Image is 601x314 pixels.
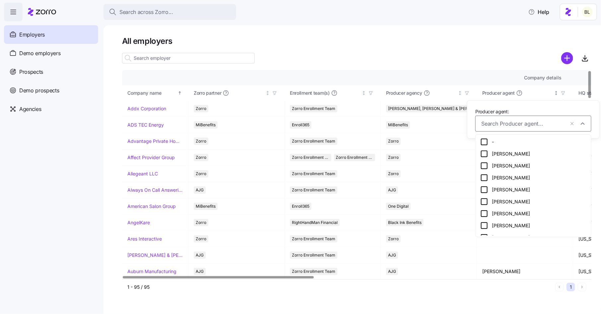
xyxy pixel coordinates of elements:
span: [PERSON_NAME], [PERSON_NAME] & [PERSON_NAME] [388,105,491,112]
input: Search Producer agent... [481,119,565,128]
button: Previous page [555,283,564,291]
span: Zorro [196,235,206,243]
img: 2fabda6663eee7a9d0b710c60bc473af [582,7,593,17]
div: Company name [127,89,176,97]
th: Enrollment team(s)Not sorted [285,85,381,101]
a: Advantage Private Home Care [127,138,183,145]
div: [PERSON_NAME] [480,162,586,170]
span: Zorro Enrollment Team [292,252,335,259]
span: Enroll365 [292,203,309,210]
a: Agencies [4,100,98,118]
div: [PERSON_NAME] [480,222,586,230]
a: Addx Corporation [127,105,166,112]
span: Zorro [196,154,206,161]
button: Next page [578,283,586,291]
span: MiBenefits [196,121,216,129]
th: Zorro partnerNot sorted [188,85,285,101]
td: [PERSON_NAME] [477,263,573,280]
div: Not sorted [265,91,270,95]
span: AJG [388,252,396,259]
span: Zorro [196,138,206,145]
a: American Salon Group [127,203,176,210]
span: Zorro Enrollment Team [292,154,329,161]
th: Producer agencyNot sorted [381,85,477,101]
a: Allegeant LLC [127,170,158,177]
a: Always On Call Answering Service [127,187,183,193]
h1: All employers [122,36,592,46]
span: Zorro [388,154,399,161]
a: Ares Interactive [127,236,162,242]
div: [PERSON_NAME] [480,210,586,218]
span: AJG [388,268,396,275]
div: [PERSON_NAME] [480,234,586,242]
span: Zorro Enrollment Team [292,268,335,275]
span: Zorro Enrollment Team [292,186,335,194]
a: Affect Provider Group [127,154,175,161]
span: Zorro partner [194,90,221,96]
a: AngelKare [127,219,150,226]
span: Zorro Enrollment Team [292,105,335,112]
span: Enrollment team(s) [290,90,330,96]
a: Demo prospects [4,81,98,100]
div: Not sorted [554,91,559,95]
span: Zorro [388,170,399,177]
div: Not sorted [362,91,366,95]
a: ADS TEC Energy [127,122,164,128]
span: Zorro [196,170,206,177]
a: [PERSON_NAME] & [PERSON_NAME]'s [127,252,183,259]
span: Help [528,8,549,16]
span: Zorro [388,138,399,145]
span: Zorro Enrollment Experts [336,154,373,161]
span: Demo prospects [19,86,59,95]
span: Demo employers [19,49,61,57]
button: Search across Zorro... [103,4,236,20]
span: AJG [196,186,204,194]
span: Enroll365 [292,121,309,129]
span: Zorro [388,235,399,243]
button: Help [523,5,555,19]
th: Producer agentNot sorted [477,85,573,101]
span: Zorro Enrollment Team [292,170,335,177]
div: Not sorted [458,91,462,95]
span: AJG [196,268,204,275]
span: Zorro [196,219,206,226]
a: Employers [4,25,98,44]
input: Search employer [122,53,255,63]
svg: add icon [561,52,573,64]
span: AJG [388,186,396,194]
th: Company nameSorted ascending [122,85,188,101]
span: Zorro Enrollment Team [292,138,335,145]
span: Zorro [196,105,206,112]
div: [PERSON_NAME] [480,198,586,206]
span: MiBenefits [388,121,408,129]
a: Demo employers [4,44,98,62]
a: Auburn Manufacturing [127,268,176,275]
span: Search across Zorro... [119,8,173,16]
span: MiBenefits [196,203,216,210]
div: [PERSON_NAME] [480,150,586,158]
span: RightHandMan Financial [292,219,338,226]
span: One Digital [388,203,409,210]
a: Prospects [4,62,98,81]
span: Zorro Enrollment Team [292,235,335,243]
span: Agencies [19,105,41,113]
span: Employers [19,31,45,39]
span: Prospects [19,68,43,76]
span: AJG [196,252,204,259]
div: [PERSON_NAME] [480,186,586,194]
div: - [480,138,586,146]
span: Black Ink Benefits [388,219,422,226]
span: Producer agent: [475,108,509,115]
div: 1 - 95 / 95 [127,284,553,290]
div: Sorted ascending [177,91,182,95]
span: Producer agent [482,90,515,96]
span: Producer agency [386,90,422,96]
div: [PERSON_NAME] [480,174,586,182]
button: 1 [567,283,575,291]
